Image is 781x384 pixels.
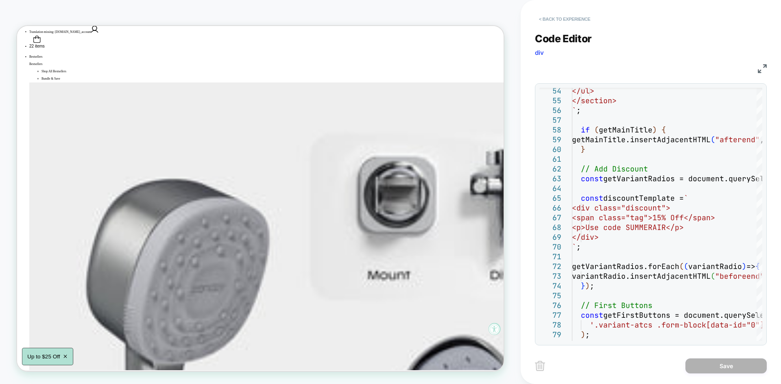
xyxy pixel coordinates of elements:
[539,193,561,203] div: 65
[572,232,599,242] span: </div>
[539,262,561,271] div: 72
[539,252,561,262] div: 71
[539,242,561,252] div: 70
[572,135,711,144] span: getMainTitle.insertAdjacentHTML
[539,223,561,232] div: 68
[33,68,57,72] span: Bundle & Save
[675,340,679,349] span: (
[539,154,561,164] div: 61
[539,203,561,213] div: 66
[19,24,37,30] span: 2 items
[539,340,561,349] div: 80
[603,193,684,203] span: discountTemplate =
[572,86,594,95] span: </ul>
[581,125,590,135] span: if
[711,271,715,281] span: (
[539,96,561,106] div: 55
[590,281,594,291] span: ;
[539,145,561,154] div: 60
[572,223,684,232] span: <p>Use code SUMMERAIR</p>
[539,271,561,281] div: 73
[539,115,561,125] div: 57
[585,281,590,291] span: )
[539,174,561,184] div: 63
[33,58,65,63] span: Shop All Bestsellers
[679,340,684,349] span: (
[16,5,98,10] span: Translation missing: [DOMAIN_NAME]_account
[16,13,37,30] button: Open Cart Drawer - 2 items
[684,340,711,349] span: button
[572,262,679,271] span: getVariantRadios.forEach
[711,340,715,349] span: )
[585,330,590,339] span: ;
[581,310,603,320] span: const
[16,5,108,10] a: Translation missing: [DOMAIN_NAME]_account
[742,262,746,271] span: )
[581,193,603,203] span: const
[572,96,617,105] span: </section>
[16,39,34,43] a: Bestsellers
[16,48,34,53] span: Bestsellers
[539,320,561,330] div: 78
[711,135,715,144] span: (
[539,213,561,223] div: 67
[594,125,599,135] span: (
[535,33,592,45] span: Code Editor
[572,203,670,213] span: <div class="discount">
[679,262,684,271] span: (
[535,49,544,56] span: div
[715,340,724,349] span: =>
[715,135,760,144] span: "afterend"
[539,232,561,242] div: 69
[539,281,561,291] div: 74
[572,242,576,252] span: `
[581,145,585,154] span: }
[576,242,581,252] span: ;
[755,262,760,271] span: {
[572,213,715,222] span: <span class="tag">15% Off</span>
[539,184,561,193] div: 64
[16,24,19,30] span: 2
[572,106,576,115] span: `
[539,164,561,174] div: 62
[535,361,545,371] img: delete
[746,262,755,271] span: =>
[590,320,769,330] span: '.variant-atcs .form-block[data-id="0"]'
[684,193,688,203] span: `
[539,301,561,310] div: 76
[535,13,594,26] button: < Back to experience
[684,262,688,271] span: (
[539,135,561,145] div: 59
[715,271,764,281] span: "beforeend"
[758,64,767,73] img: fullscreen
[539,86,561,96] div: 54
[581,164,648,174] span: // Add Discount
[581,330,585,339] span: )
[661,125,666,135] span: {
[572,340,675,349] span: getFirstButtons.forEach
[539,330,561,340] div: 79
[581,174,603,183] span: const
[724,340,729,349] span: {
[576,106,581,115] span: ;
[539,310,561,320] div: 77
[685,358,767,373] button: Save
[652,125,657,135] span: )
[581,281,585,291] span: }
[688,262,742,271] span: variantRadio
[539,125,561,135] div: 58
[539,291,561,301] div: 75
[539,106,561,115] div: 56
[599,125,652,135] span: getMainTitle
[572,271,711,281] span: variantRadio.insertAdjacentHTML
[581,301,652,310] span: // First Buttons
